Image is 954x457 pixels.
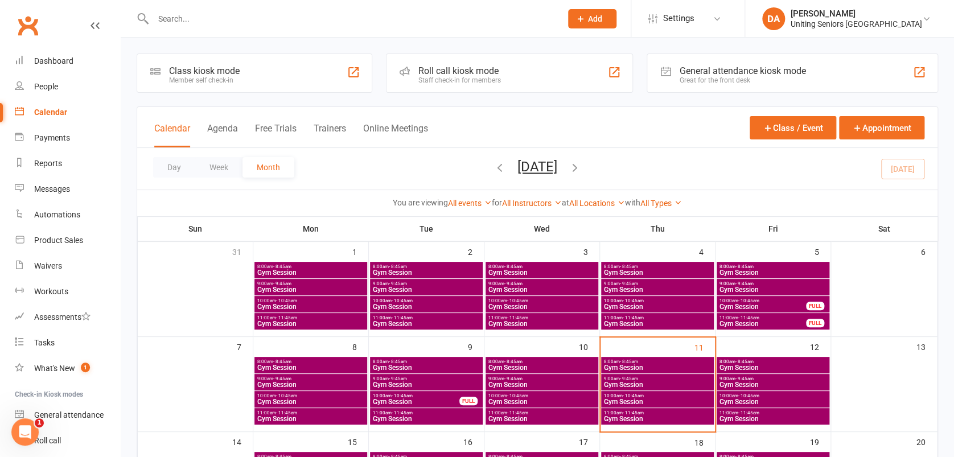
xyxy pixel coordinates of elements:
div: 13 [916,337,937,356]
th: Tue [369,217,484,241]
span: 9:00am [603,376,712,381]
a: Workouts [15,279,120,304]
span: Gym Session [488,303,596,310]
span: 10:00am [372,393,460,398]
span: 8:00am [488,359,596,364]
span: Gym Session [488,320,596,327]
a: All Types [640,199,682,208]
span: 11:00am [488,315,596,320]
div: People [34,82,58,91]
span: - 10:45am [392,298,413,303]
span: 8:00am [719,359,827,364]
button: [DATE] [517,159,557,175]
span: Gym Session [488,286,596,293]
span: 8:00am [257,264,365,269]
span: - 8:45am [273,359,291,364]
span: - 8:45am [273,264,291,269]
span: Gym Session [257,364,365,371]
span: - 8:45am [389,264,407,269]
span: 10:00am [257,393,365,398]
span: Gym Session [372,364,480,371]
span: 11:00am [372,315,480,320]
a: Automations [15,202,120,228]
span: 9:00am [257,376,365,381]
span: Gym Session [603,381,712,388]
button: Month [242,157,294,178]
div: 5 [815,242,830,261]
span: - 8:45am [504,264,523,269]
div: 31 [232,242,253,261]
span: 8:00am [257,359,365,364]
button: Day [153,157,195,178]
div: Uniting Seniors [GEOGRAPHIC_DATA] [791,19,922,29]
div: 18 [694,433,715,451]
div: FULL [806,319,824,327]
span: Gym Session [719,415,827,422]
span: 11:00am [488,410,596,415]
span: 9:00am [603,281,712,286]
span: - 10:45am [738,393,759,398]
span: 11:00am [372,410,480,415]
span: Gym Session [372,415,480,422]
div: 17 [579,432,599,451]
span: - 9:45am [735,281,754,286]
span: 11:00am [719,410,827,415]
span: Gym Session [372,303,480,310]
button: Add [568,9,616,28]
span: Gym Session [603,398,712,405]
th: Fri [715,217,831,241]
span: Gym Session [488,269,596,276]
div: 3 [583,242,599,261]
strong: You are viewing [393,198,448,207]
div: 6 [921,242,937,261]
div: Automations [34,210,80,219]
div: Tasks [34,338,55,347]
span: - 9:45am [273,376,291,381]
div: 14 [232,432,253,451]
span: 11:00am [719,315,807,320]
span: - 9:45am [389,376,407,381]
span: 8:00am [372,359,480,364]
span: - 8:45am [620,359,638,364]
span: Gym Session [257,381,365,388]
span: Add [588,14,602,23]
span: Gym Session [257,286,365,293]
span: Gym Session [719,320,807,327]
span: 9:00am [488,281,596,286]
div: 1 [352,242,368,261]
span: 11:00am [257,410,365,415]
span: - 11:45am [623,315,644,320]
span: Gym Session [719,381,827,388]
button: Online Meetings [363,123,428,147]
div: Calendar [34,108,67,117]
span: 1 [81,363,90,372]
a: Waivers [15,253,120,279]
span: - 11:45am [276,410,297,415]
div: Class kiosk mode [169,65,240,76]
span: Gym Session [257,415,365,422]
span: 10:00am [488,393,596,398]
div: 16 [463,432,484,451]
span: - 9:45am [504,281,523,286]
span: Gym Session [372,269,480,276]
span: 8:00am [372,264,480,269]
span: 8:00am [603,359,712,364]
div: 8 [352,337,368,356]
span: 9:00am [372,281,480,286]
span: 9:00am [372,376,480,381]
span: Gym Session [488,364,596,371]
div: 15 [348,432,368,451]
a: Messages [15,176,120,202]
strong: for [492,198,502,207]
span: - 11:45am [507,315,528,320]
a: Payments [15,125,120,151]
span: Gym Session [603,303,712,310]
span: 10:00am [372,298,480,303]
span: - 9:45am [620,376,638,381]
a: Tasks [15,330,120,356]
a: Calendar [15,100,120,125]
div: 19 [810,432,830,451]
span: - 10:45am [392,393,413,398]
button: Agenda [207,123,238,147]
span: - 8:45am [389,359,407,364]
